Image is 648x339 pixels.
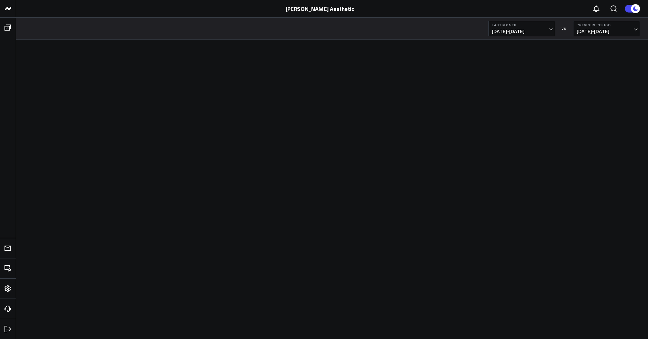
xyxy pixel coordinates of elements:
[577,23,636,27] b: Previous Period
[577,29,636,34] span: [DATE] - [DATE]
[558,27,570,30] div: VS
[286,5,354,12] a: [PERSON_NAME] Aesthetic
[573,21,640,36] button: Previous Period[DATE]-[DATE]
[492,23,552,27] b: Last Month
[488,21,555,36] button: Last Month[DATE]-[DATE]
[492,29,552,34] span: [DATE] - [DATE]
